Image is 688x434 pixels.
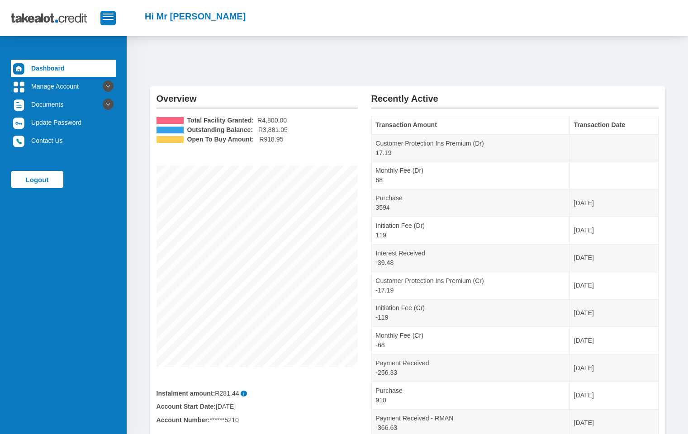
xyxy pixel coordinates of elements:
[569,272,658,299] td: [DATE]
[569,116,658,134] th: Transaction Date
[259,135,283,144] span: R918.95
[157,416,210,424] b: Account Number:
[11,7,100,29] img: takealot_credit_logo.svg
[145,11,246,22] h2: Hi Mr [PERSON_NAME]
[371,162,569,189] td: Monthly Fee (Dr) 68
[569,299,658,327] td: [DATE]
[11,78,116,95] a: Manage Account
[371,116,569,134] th: Transaction Amount
[371,86,659,104] h2: Recently Active
[371,382,569,410] td: Purchase 910
[157,86,358,104] h2: Overview
[371,272,569,299] td: Customer Protection Ins Premium (Cr) -17.19
[258,125,288,135] span: R3,881.05
[569,244,658,272] td: [DATE]
[569,354,658,382] td: [DATE]
[371,327,569,354] td: Monthly Fee (Cr) -68
[241,391,247,396] span: i
[157,389,358,398] div: R281.44
[11,132,116,149] a: Contact Us
[257,116,287,125] span: R4,800.00
[569,217,658,245] td: [DATE]
[371,354,569,382] td: Payment Received -256.33
[371,299,569,327] td: Initiation Fee (Cr) -119
[11,171,63,188] a: Logout
[371,189,569,217] td: Purchase 3594
[569,189,658,217] td: [DATE]
[11,60,116,77] a: Dashboard
[157,403,216,410] b: Account Start Date:
[150,402,365,411] div: [DATE]
[569,327,658,354] td: [DATE]
[569,382,658,410] td: [DATE]
[371,134,569,162] td: Customer Protection Ins Premium (Dr) 17.19
[187,135,254,144] b: Open To Buy Amount:
[187,125,253,135] b: Outstanding Balance:
[157,390,215,397] b: Instalment amount:
[11,114,116,131] a: Update Password
[371,244,569,272] td: Interest Received -39.48
[11,96,116,113] a: Documents
[371,217,569,245] td: Initiation Fee (Dr) 119
[187,116,254,125] b: Total Facility Granted:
